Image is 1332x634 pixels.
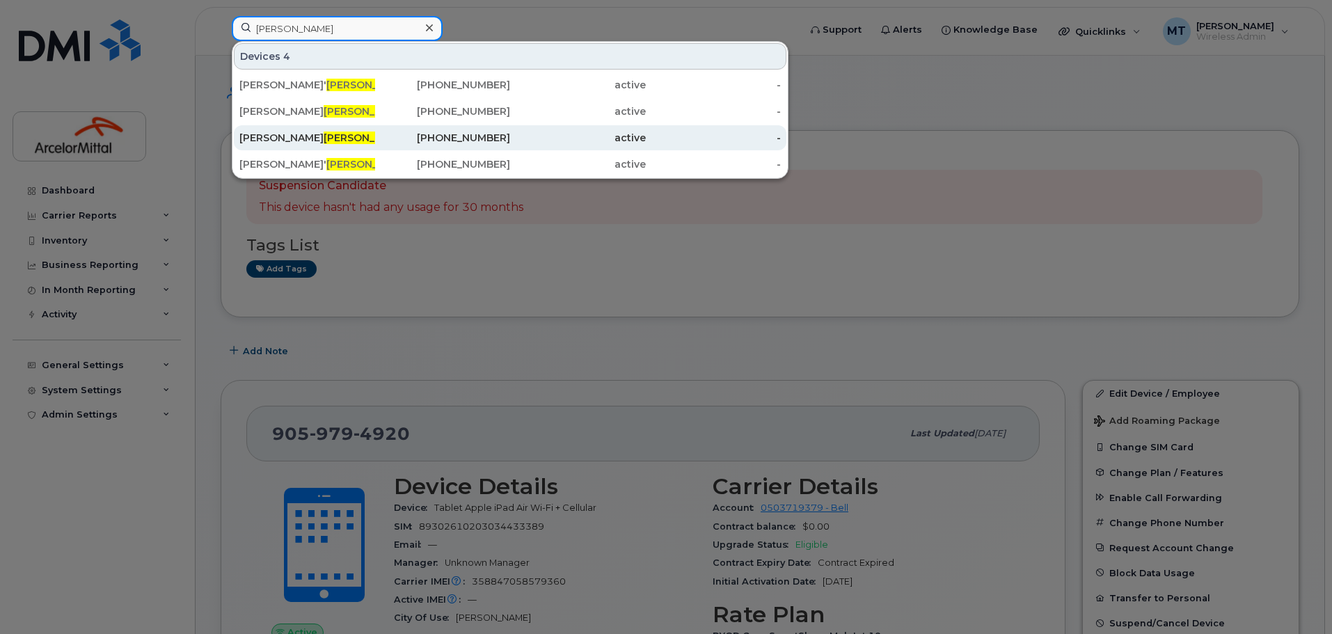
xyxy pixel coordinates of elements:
[646,104,782,118] div: -
[234,43,786,70] div: Devices
[283,49,290,63] span: 4
[646,78,782,92] div: -
[375,131,511,145] div: [PHONE_NUMBER]
[324,132,408,144] span: [PERSON_NAME]
[646,131,782,145] div: -
[239,157,375,171] div: [PERSON_NAME]'
[239,131,375,145] div: [PERSON_NAME]
[510,104,646,118] div: active
[234,152,786,177] a: [PERSON_NAME]'[PERSON_NAME][PHONE_NUMBER]active-
[326,79,411,91] span: [PERSON_NAME]
[326,158,411,171] span: [PERSON_NAME]
[646,157,782,171] div: -
[234,125,786,150] a: [PERSON_NAME][PERSON_NAME][PHONE_NUMBER]active-
[375,78,511,92] div: [PHONE_NUMBER]
[510,131,646,145] div: active
[234,72,786,97] a: [PERSON_NAME]'[PERSON_NAME][PHONE_NUMBER]active-
[375,104,511,118] div: [PHONE_NUMBER]
[510,157,646,171] div: active
[510,78,646,92] div: active
[324,105,408,118] span: [PERSON_NAME]
[234,99,786,124] a: [PERSON_NAME][PERSON_NAME][PHONE_NUMBER]active-
[239,104,375,118] div: [PERSON_NAME]
[375,157,511,171] div: [PHONE_NUMBER]
[239,78,375,92] div: [PERSON_NAME]'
